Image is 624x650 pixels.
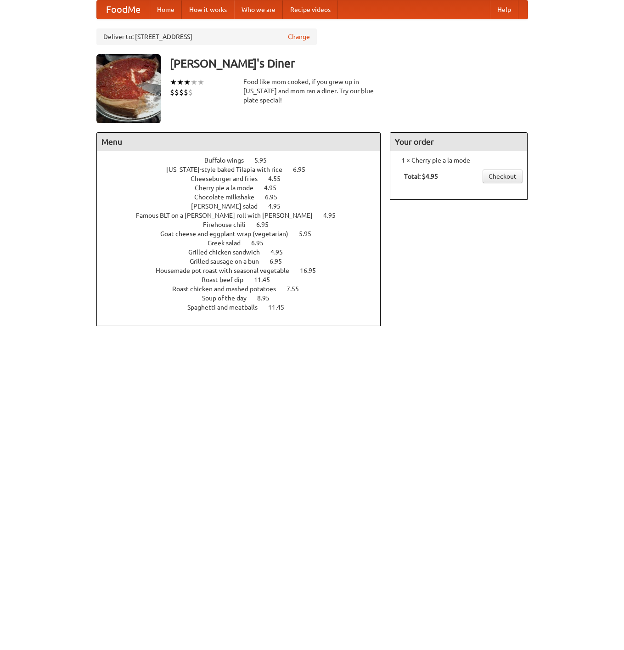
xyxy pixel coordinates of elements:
[160,230,328,237] a: Goat cheese and eggplant wrap (vegetarian) 5.95
[190,258,299,265] a: Grilled sausage on a bun 6.95
[191,175,298,182] a: Cheeseburger and fries 4.55
[202,294,287,302] a: Soup of the day 8.95
[166,166,292,173] span: [US_STATE]-style baked Tilapia with rice
[203,221,255,228] span: Firehouse chili
[187,304,301,311] a: Spaghetti and meatballs 11.45
[203,221,286,228] a: Firehouse chili 6.95
[268,203,290,210] span: 4.95
[202,276,287,283] a: Roast beef dip 11.45
[256,221,278,228] span: 6.95
[257,294,279,302] span: 8.95
[265,193,287,201] span: 6.95
[243,77,381,105] div: Food like mom cooked, if you grew up in [US_STATE] and mom ran a diner. Try our blue plate special!
[184,87,188,97] li: $
[190,258,268,265] span: Grilled sausage on a bun
[490,0,518,19] a: Help
[395,156,523,165] li: 1 × Cherry pie a la mode
[182,0,234,19] a: How it works
[179,87,184,97] li: $
[283,0,338,19] a: Recipe videos
[293,166,315,173] span: 6.95
[188,249,269,256] span: Grilled chicken sandwich
[390,133,527,151] h4: Your order
[191,203,267,210] span: [PERSON_NAME] salad
[187,304,267,311] span: Spaghetti and meatballs
[170,77,177,87] li: ★
[188,249,300,256] a: Grilled chicken sandwich 4.95
[202,294,256,302] span: Soup of the day
[251,239,273,247] span: 6.95
[483,170,523,183] a: Checkout
[156,267,333,274] a: Housemade pot roast with seasonal vegetable 16.95
[254,157,276,164] span: 5.95
[96,28,317,45] div: Deliver to: [STREET_ADDRESS]
[204,157,284,164] a: Buffalo wings 5.95
[404,173,438,180] b: Total: $4.95
[136,212,353,219] a: Famous BLT on a [PERSON_NAME] roll with [PERSON_NAME] 4.95
[194,193,264,201] span: Chocolate milkshake
[208,239,281,247] a: Greek salad 6.95
[160,230,298,237] span: Goat cheese and eggplant wrap (vegetarian)
[172,285,316,293] a: Roast chicken and mashed potatoes 7.55
[270,249,292,256] span: 4.95
[288,32,310,41] a: Change
[150,0,182,19] a: Home
[300,267,325,274] span: 16.95
[194,193,294,201] a: Chocolate milkshake 6.95
[270,258,291,265] span: 6.95
[264,184,286,192] span: 4.95
[184,77,191,87] li: ★
[96,54,161,123] img: angular.jpg
[191,175,267,182] span: Cheeseburger and fries
[299,230,320,237] span: 5.95
[191,77,197,87] li: ★
[254,276,279,283] span: 11.45
[136,212,322,219] span: Famous BLT on a [PERSON_NAME] roll with [PERSON_NAME]
[166,166,322,173] a: [US_STATE]-style baked Tilapia with rice 6.95
[97,0,150,19] a: FoodMe
[195,184,263,192] span: Cherry pie a la mode
[156,267,298,274] span: Housemade pot roast with seasonal vegetable
[97,133,381,151] h4: Menu
[268,304,293,311] span: 11.45
[177,77,184,87] li: ★
[204,157,253,164] span: Buffalo wings
[191,203,298,210] a: [PERSON_NAME] salad 4.95
[287,285,308,293] span: 7.55
[208,239,250,247] span: Greek salad
[170,87,174,97] li: $
[195,184,293,192] a: Cherry pie a la mode 4.95
[174,87,179,97] li: $
[202,276,253,283] span: Roast beef dip
[197,77,204,87] li: ★
[323,212,345,219] span: 4.95
[268,175,290,182] span: 4.55
[234,0,283,19] a: Who we are
[188,87,193,97] li: $
[172,285,285,293] span: Roast chicken and mashed potatoes
[170,54,528,73] h3: [PERSON_NAME]'s Diner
